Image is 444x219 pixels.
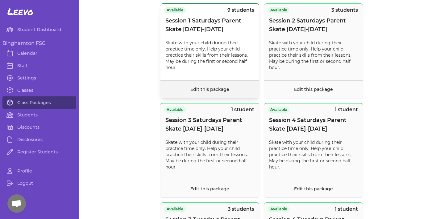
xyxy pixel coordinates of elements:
a: Edit this package [190,87,229,92]
button: Available3 studentsSession 2 Saturdays Parent Skate [DATE]-[DATE]Skate with your child during the... [264,3,363,98]
a: Edit this package [294,87,333,92]
p: 3 students [331,6,358,14]
a: Calendar [2,47,76,59]
span: Available [164,7,186,13]
button: Available1 studentSession 3 Saturdays Parent Skate [DATE]-[DATE]Skate with your child during thei... [160,103,259,197]
a: Edit this package [190,186,229,192]
span: Available [268,7,289,13]
span: Available [268,107,289,113]
p: Skate with your child during their practice time only. Help your child practice their skills from... [165,40,254,71]
a: Settings [2,72,76,84]
span: Session 3 Saturdays Parent Skate [DATE]-[DATE] [165,116,254,133]
div: Open chat [7,194,26,213]
span: Session 1 Saturdays Parent Skate [DATE]-[DATE] [165,16,254,34]
a: Logout [2,177,76,189]
span: Leevo [7,6,33,17]
a: Classes [2,84,76,96]
a: Student Dashboard [2,23,76,36]
a: Register Students [2,146,76,158]
a: Class Packages [2,96,76,109]
a: Disclosures [2,133,76,146]
p: 9 students [227,6,254,14]
p: Skate with your child during their practice time only. Help your child practice their skills from... [269,139,358,170]
button: Available9 studentsSession 1 Saturdays Parent Skate [DATE]-[DATE]Skate with your child during the... [160,3,259,98]
p: 1 student [335,205,358,213]
a: Staff [2,59,76,72]
a: Profile [2,165,76,177]
p: 1 student [335,106,358,113]
a: Students [2,109,76,121]
span: Available [164,206,186,212]
span: Available [268,206,289,212]
a: Edit this package [294,186,333,192]
span: Available [164,107,186,113]
span: Session 4 Saturdays Parent Skate [DATE]-[DATE] [269,116,358,133]
h3: Binghamton FSC [2,40,76,47]
p: Skate with your child during their practice time only. Help your child practice their skills from... [165,139,254,170]
button: Available1 studentSession 4 Saturdays Parent Skate [DATE]-[DATE]Skate with your child during thei... [264,103,363,197]
span: Session 2 Saturdays Parent Skate [DATE]-[DATE] [269,16,358,34]
a: Discounts [2,121,76,133]
p: Skate with your child during their practice time only. Help your child practice their skills from... [269,40,358,71]
p: 3 students [228,205,254,213]
p: 1 student [231,106,254,113]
